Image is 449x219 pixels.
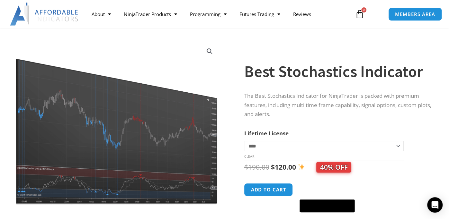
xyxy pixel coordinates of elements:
[346,5,374,23] a: 0
[85,7,350,21] nav: Menu
[244,154,254,159] a: Clear options
[204,46,215,57] a: View full-screen image gallery
[427,197,443,213] div: Open Intercom Messenger
[117,7,183,21] a: NinjaTrader Products
[244,163,269,172] bdi: 190.00
[244,130,288,137] label: Lifetime License
[85,7,117,21] a: About
[271,163,274,172] span: $
[361,7,366,13] span: 0
[300,199,355,212] button: Buy with GPay
[298,164,305,170] img: ✨
[244,92,431,118] span: The Best Stochastics Indicator for NinjaTrader is packed with premium features, including multi t...
[298,182,356,198] iframe: Secure express checkout frame
[395,12,435,17] span: MEMBERS AREA
[244,163,248,172] span: $
[244,183,293,196] button: Add to cart
[388,8,442,21] a: MEMBERS AREA
[183,7,233,21] a: Programming
[286,7,317,21] a: Reviews
[271,163,296,172] bdi: 120.00
[244,60,432,83] h1: Best Stochastics Indicator
[316,162,351,173] span: 40% OFF
[233,7,286,21] a: Futures Trading
[10,3,79,26] img: LogoAI | Affordable Indicators – NinjaTrader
